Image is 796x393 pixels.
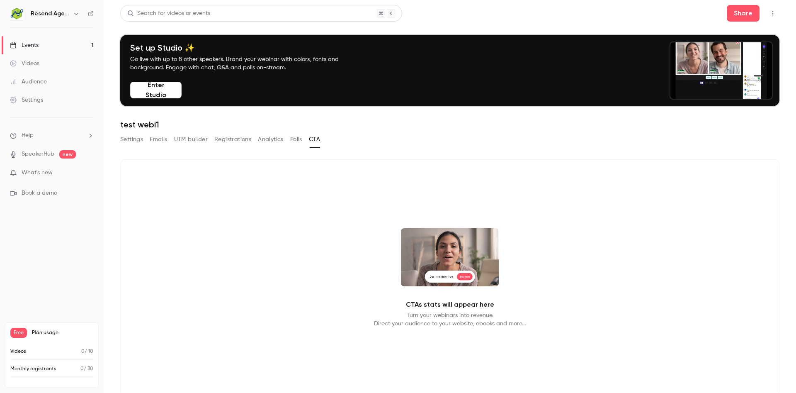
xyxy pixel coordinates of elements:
button: Analytics [258,133,284,146]
div: Search for videos or events [127,9,210,18]
span: Free [10,328,27,338]
h4: Set up Studio ✨ [130,43,358,53]
h1: test webi1 [120,120,779,129]
span: What's new [22,168,53,177]
img: Resend Agency Kft [10,7,24,20]
h6: Resend Agency Kft [31,10,70,18]
button: Polls [290,133,302,146]
div: Videos [10,59,39,68]
span: 0 [80,366,84,371]
li: help-dropdown-opener [10,131,94,140]
p: Monthly registrants [10,365,56,373]
p: Turn your webinars into revenue. Direct your audience to your website, ebooks and more... [374,311,526,328]
div: Settings [10,96,43,104]
button: Registrations [214,133,251,146]
span: Plan usage [32,330,93,336]
a: SpeakerHub [22,150,54,159]
button: Emails [150,133,167,146]
button: Enter Studio [130,82,182,98]
div: Audience [10,78,47,86]
span: new [59,150,76,159]
button: Settings [120,133,143,146]
span: Book a demo [22,189,57,198]
button: CTA [309,133,320,146]
span: Help [22,131,34,140]
p: Go live with up to 8 other speakers. Brand your webinar with colors, fonts and background. Engage... [130,55,358,72]
span: 0 [81,349,85,354]
p: / 30 [80,365,93,373]
button: Share [727,5,760,22]
div: Events [10,41,39,49]
p: / 10 [81,348,93,355]
button: UTM builder [174,133,208,146]
p: Videos [10,348,26,355]
p: CTAs stats will appear here [406,300,494,310]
